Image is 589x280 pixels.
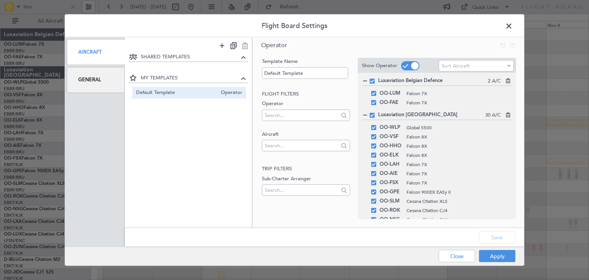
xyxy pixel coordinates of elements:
[262,130,350,138] label: Aircraft
[380,142,403,151] span: OO-HHO
[380,160,403,169] span: OO-LAH
[406,207,512,214] span: Cessna Citation CJ4
[262,90,350,98] h2: Flight filters
[262,100,350,108] label: Operator
[378,77,488,85] span: Luxaviation Belgian Defence
[380,98,403,107] span: OO-FAE
[265,140,337,152] input: Search...
[261,41,287,49] span: Operator
[439,250,475,262] button: Close
[380,132,403,142] span: OO-VSF
[406,133,512,140] span: Falcon 8X
[262,58,350,66] label: Template Name
[265,184,337,196] input: Search...
[362,62,397,69] label: Show Operator
[406,189,512,196] span: Falcon 900EX EASy II
[380,188,403,197] span: OO-GPE
[406,170,512,177] span: Falcon 7X
[262,175,350,183] label: Sub-Charter Arranger
[406,216,512,223] span: Cessna Citation CJ4
[406,198,512,205] span: Cessna Citation XLS
[406,143,512,150] span: Falcon 8X
[380,206,403,215] span: OO-ROK
[406,161,512,168] span: Falcon 7X
[380,89,403,98] span: OO-LUM
[141,74,239,82] span: MY TEMPLATES
[141,53,239,61] span: SHARED TEMPLATES
[406,124,512,131] span: Global 5500
[67,40,125,65] div: Aircraft
[488,77,501,85] span: 2 A/C
[380,151,403,160] span: OO-ELK
[406,152,512,159] span: Falcon 8X
[380,169,403,178] span: OO-AIE
[406,90,512,97] span: Falcon 7X
[265,109,337,121] input: Search...
[378,111,485,119] span: Luxaviation [GEOGRAPHIC_DATA]
[136,89,217,97] span: Default Template
[67,67,125,93] div: General
[380,178,403,188] span: OO-FSX
[262,165,350,173] h2: Trip filters
[406,99,512,106] span: Falcon 7X
[479,250,515,262] button: Apply
[380,123,403,132] span: OO-WLP
[485,112,501,119] span: 30 A/C
[380,215,403,224] span: OO-NSG
[406,180,512,186] span: Falcon 7X
[380,197,403,206] span: OO-SLM
[65,15,524,38] header: Flight Board Settings
[442,62,470,69] span: Sort Aircraft
[217,89,242,97] span: Operator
